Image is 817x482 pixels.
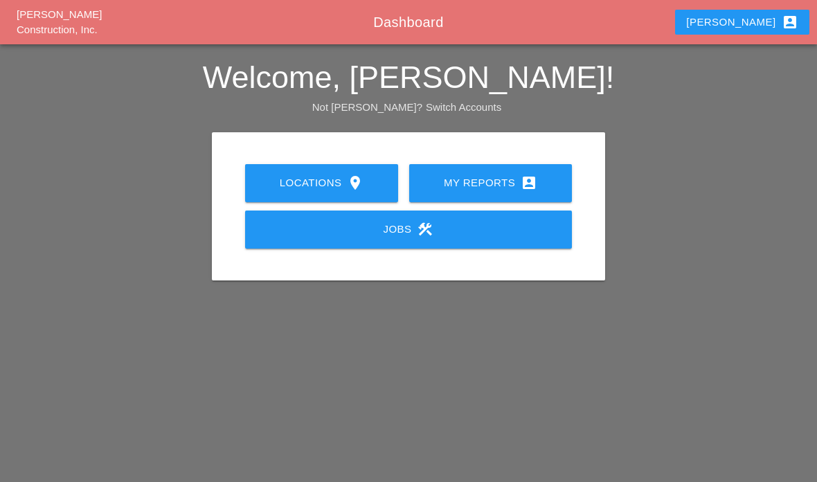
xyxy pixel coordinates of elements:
div: My Reports [431,175,550,191]
div: Locations [267,175,376,191]
div: Jobs [267,221,550,238]
button: [PERSON_NAME] [675,10,809,35]
a: Switch Accounts [426,101,501,113]
span: Not [PERSON_NAME]? [312,101,422,113]
div: [PERSON_NAME] [686,14,798,30]
a: Jobs [245,211,572,249]
i: account_box [782,14,798,30]
a: My Reports [409,164,572,202]
span: Dashboard [373,15,443,30]
a: [PERSON_NAME] Construction, Inc. [17,8,102,36]
i: account_box [521,175,537,191]
i: location_on [347,175,363,191]
a: Locations [245,164,398,202]
i: construction [417,221,433,238]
